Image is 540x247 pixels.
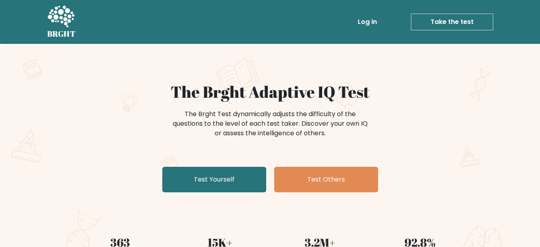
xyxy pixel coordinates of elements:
[47,29,76,39] h5: BRGHT
[75,82,465,101] h1: The Brght Adaptive IQ Test
[162,167,266,192] a: Test Yourself
[170,109,370,138] div: The Brght Test dynamically adjusts the difficulty of the questions to the level of each test take...
[274,167,378,192] a: Test Others
[355,14,380,30] a: Log in
[47,3,76,41] a: BRGHT
[411,14,493,30] a: Take the test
